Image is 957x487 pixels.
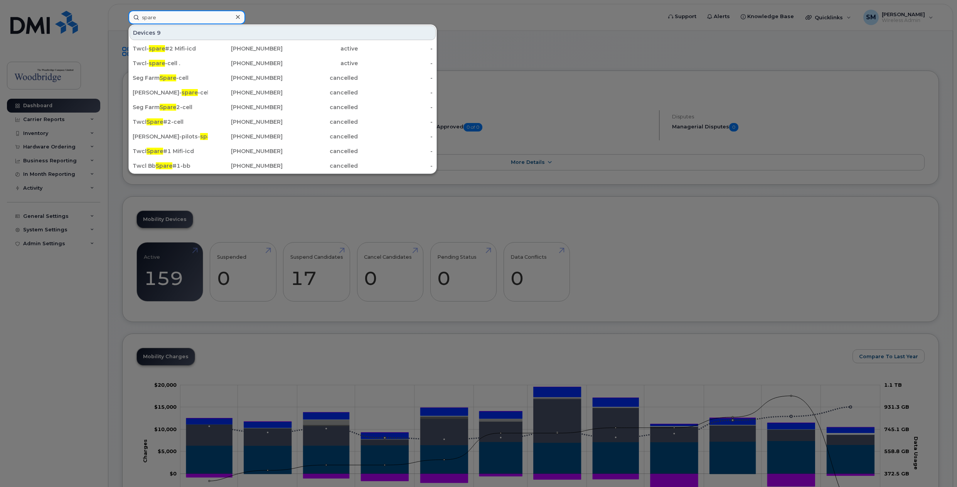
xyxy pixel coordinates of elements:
[156,162,172,169] span: Spare
[358,74,433,82] div: -
[283,103,358,111] div: cancelled
[133,45,208,52] div: Twcl- #2 Mifi-icd
[283,147,358,155] div: cancelled
[208,89,283,96] div: [PHONE_NUMBER]
[358,133,433,140] div: -
[130,159,436,173] a: Twcl BbSpare#1-bb[PHONE_NUMBER]cancelled-
[283,45,358,52] div: active
[133,89,208,96] div: [PERSON_NAME]- -cell .
[182,89,198,96] span: spare
[208,45,283,52] div: [PHONE_NUMBER]
[133,59,208,67] div: Twcl- -cell .
[358,89,433,96] div: -
[130,71,436,85] a: Seg FarmSpare-cell[PHONE_NUMBER]cancelled-
[130,130,436,143] a: [PERSON_NAME]-pilots-spare[PHONE_NUMBER]cancelled-
[208,59,283,67] div: [PHONE_NUMBER]
[160,104,176,111] span: Spare
[130,56,436,70] a: Twcl-spare-cell .[PHONE_NUMBER]active-
[133,162,208,170] div: Twcl Bb #1-bb
[133,74,208,82] div: Seg Farm -cell
[208,133,283,140] div: [PHONE_NUMBER]
[358,103,433,111] div: -
[147,148,163,155] span: Spare
[133,118,208,126] div: Twcl #2-cell
[149,45,165,52] span: spare
[208,147,283,155] div: [PHONE_NUMBER]
[200,133,216,140] span: spare
[358,45,433,52] div: -
[160,74,176,81] span: Spare
[133,147,208,155] div: Twcl #1 Mifi-icd
[283,118,358,126] div: cancelled
[130,115,436,129] a: TwclSpare#2-cell[PHONE_NUMBER]cancelled-
[283,162,358,170] div: cancelled
[208,162,283,170] div: [PHONE_NUMBER]
[149,60,165,67] span: spare
[283,89,358,96] div: cancelled
[358,118,433,126] div: -
[283,59,358,67] div: active
[208,103,283,111] div: [PHONE_NUMBER]
[208,74,283,82] div: [PHONE_NUMBER]
[358,59,433,67] div: -
[283,74,358,82] div: cancelled
[130,86,436,99] a: [PERSON_NAME]-spare-cell .[PHONE_NUMBER]cancelled-
[133,133,208,140] div: [PERSON_NAME]-pilots-
[208,118,283,126] div: [PHONE_NUMBER]
[157,29,161,37] span: 9
[130,25,436,40] div: Devices
[133,103,208,111] div: Seg Farm 2-cell
[147,118,163,125] span: Spare
[130,100,436,114] a: Seg FarmSpare2-cell[PHONE_NUMBER]cancelled-
[283,133,358,140] div: cancelled
[130,144,436,158] a: TwclSpare#1 Mifi-icd[PHONE_NUMBER]cancelled-
[130,42,436,56] a: Twcl-spare#2 Mifi-icd[PHONE_NUMBER]active-
[358,162,433,170] div: -
[358,147,433,155] div: -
